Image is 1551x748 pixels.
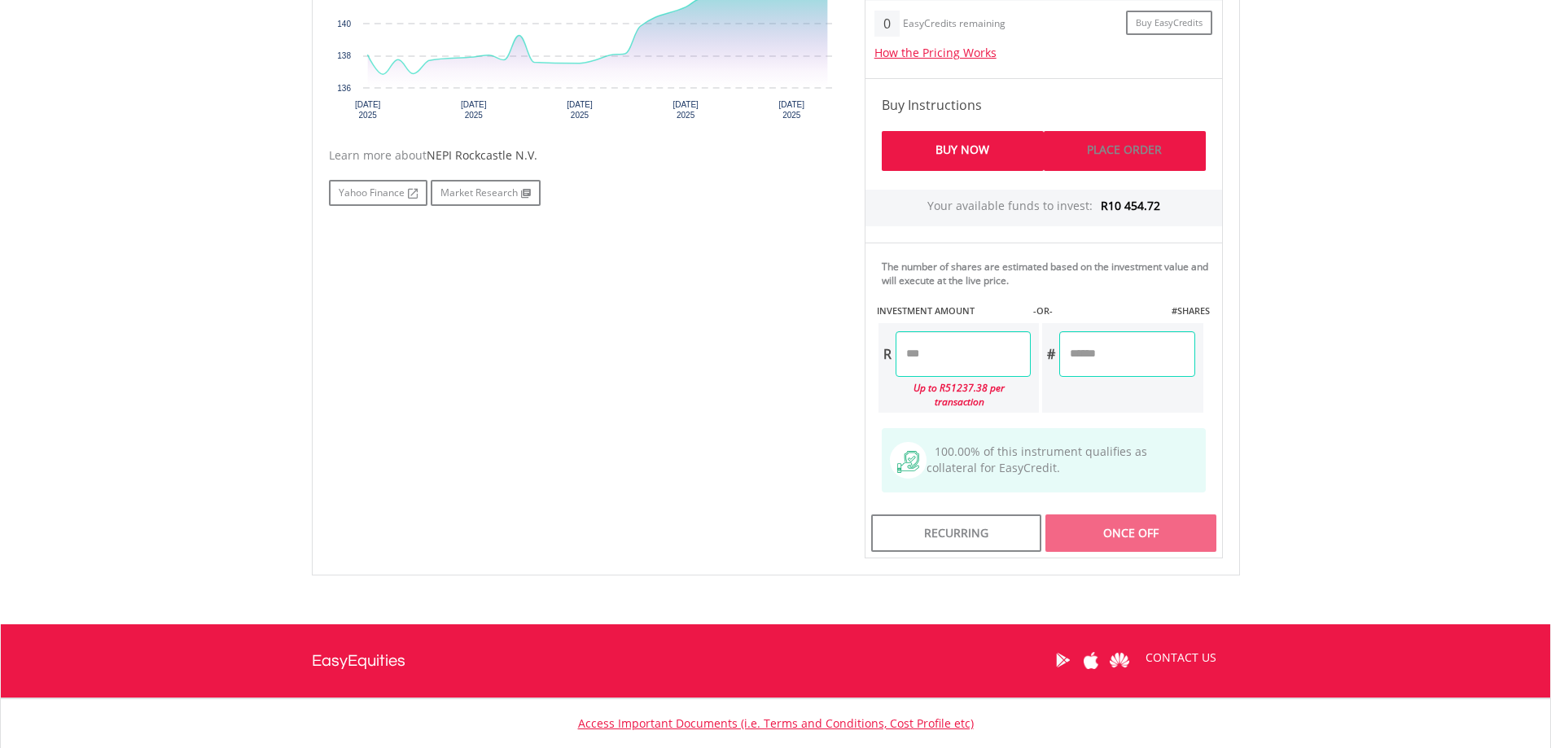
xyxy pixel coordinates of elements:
div: # [1042,331,1059,377]
span: 100.00% of this instrument qualifies as collateral for EasyCredit. [927,444,1147,475]
text: 138 [337,51,351,60]
h4: Buy Instructions [882,95,1206,115]
span: R10 454.72 [1101,198,1160,213]
div: Learn more about [329,147,840,164]
text: [DATE] 2025 [461,100,487,120]
a: How the Pricing Works [874,45,997,60]
a: Buy EasyCredits [1126,11,1212,36]
a: Buy Now [882,131,1044,171]
text: [DATE] 2025 [567,100,593,120]
text: [DATE] 2025 [778,100,804,120]
div: EasyCredits remaining [903,18,1006,32]
a: Market Research [431,180,541,206]
a: Huawei [1106,635,1134,685]
div: Your available funds to invest: [865,190,1222,226]
text: [DATE] 2025 [354,100,380,120]
div: Once Off [1045,514,1216,552]
a: EasyEquities [312,624,405,698]
img: collateral-qualifying-green.svg [897,451,919,473]
div: Up to R51237.38 per transaction [878,377,1032,413]
text: 136 [337,84,351,93]
span: NEPI Rockcastle N.V. [427,147,537,163]
label: -OR- [1033,304,1053,317]
div: The number of shares are estimated based on the investment value and will execute at the live price. [882,260,1216,287]
a: Apple [1077,635,1106,685]
text: 140 [337,20,351,28]
a: Place Order [1044,131,1206,171]
label: #SHARES [1172,304,1210,317]
a: Access Important Documents (i.e. Terms and Conditions, Cost Profile etc) [578,715,974,731]
label: INVESTMENT AMOUNT [877,304,975,317]
a: Google Play [1049,635,1077,685]
div: 0 [874,11,900,37]
a: Yahoo Finance [329,180,427,206]
text: [DATE] 2025 [673,100,699,120]
div: Recurring [871,514,1041,552]
div: R [878,331,896,377]
a: CONTACT US [1134,635,1228,680]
